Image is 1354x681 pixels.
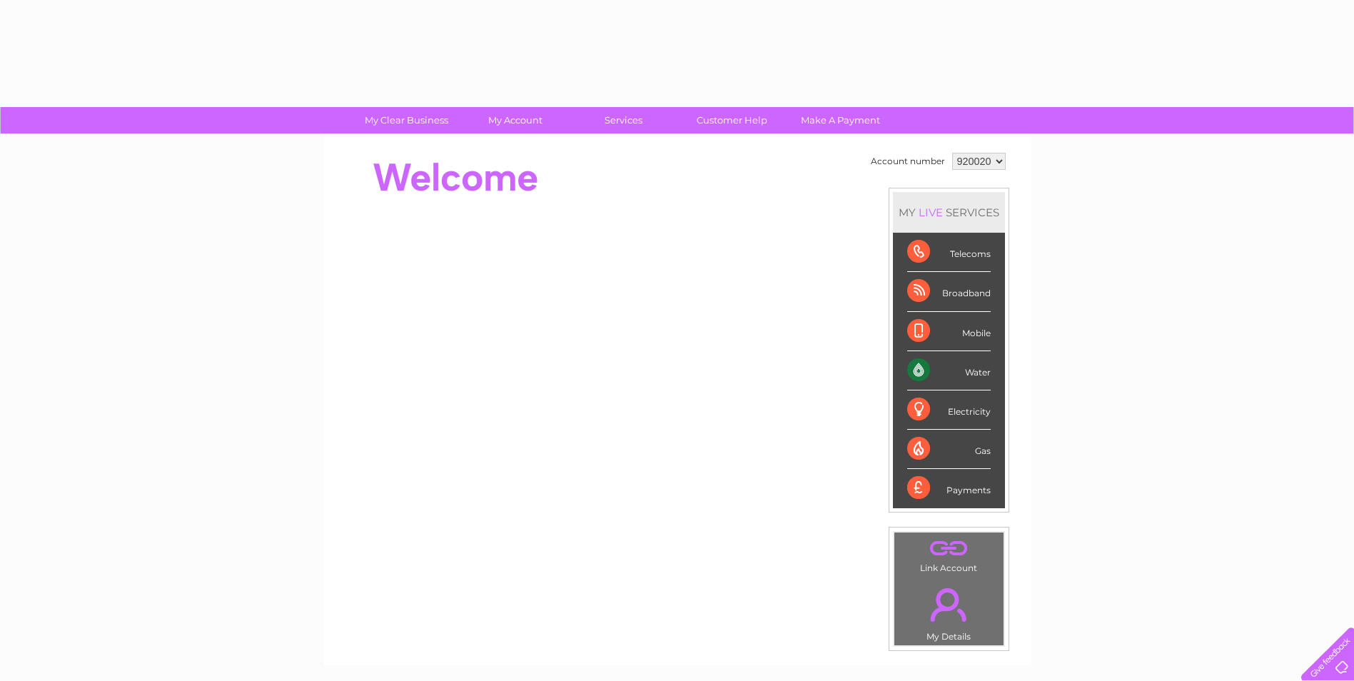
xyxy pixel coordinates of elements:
div: Payments [907,469,991,508]
div: Mobile [907,312,991,351]
a: . [898,580,1000,630]
a: Make A Payment [782,107,899,133]
div: Water [907,351,991,390]
div: Gas [907,430,991,469]
div: Electricity [907,390,991,430]
div: MY SERVICES [893,192,1005,233]
a: My Account [456,107,574,133]
a: . [898,536,1000,561]
a: My Clear Business [348,107,465,133]
div: LIVE [916,206,946,219]
div: Telecoms [907,233,991,272]
td: Link Account [894,532,1004,577]
a: Customer Help [673,107,791,133]
a: Services [565,107,682,133]
td: Account number [867,149,949,173]
div: Broadband [907,272,991,311]
td: My Details [894,576,1004,646]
